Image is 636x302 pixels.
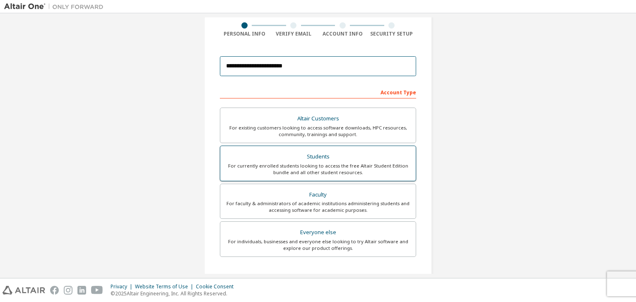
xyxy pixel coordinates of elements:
div: Account Type [220,85,416,98]
img: youtube.svg [91,286,103,295]
img: facebook.svg [50,286,59,295]
div: For individuals, businesses and everyone else looking to try Altair software and explore our prod... [225,238,411,252]
div: For existing customers looking to access software downloads, HPC resources, community, trainings ... [225,125,411,138]
img: altair_logo.svg [2,286,45,295]
p: © 2025 Altair Engineering, Inc. All Rights Reserved. [111,290,238,297]
div: Cookie Consent [196,283,238,290]
div: Account Info [318,31,367,37]
img: instagram.svg [64,286,72,295]
div: Security Setup [367,31,417,37]
img: linkedin.svg [77,286,86,295]
div: For faculty & administrators of academic institutions administering students and accessing softwa... [225,200,411,213]
div: Students [225,151,411,163]
div: Website Terms of Use [135,283,196,290]
div: Everyone else [225,227,411,238]
div: Your Profile [220,269,416,283]
img: Altair One [4,2,108,11]
div: Faculty [225,189,411,201]
div: Privacy [111,283,135,290]
div: Verify Email [269,31,318,37]
div: Personal Info [220,31,269,37]
div: For currently enrolled students looking to access the free Altair Student Edition bundle and all ... [225,163,411,176]
div: Altair Customers [225,113,411,125]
